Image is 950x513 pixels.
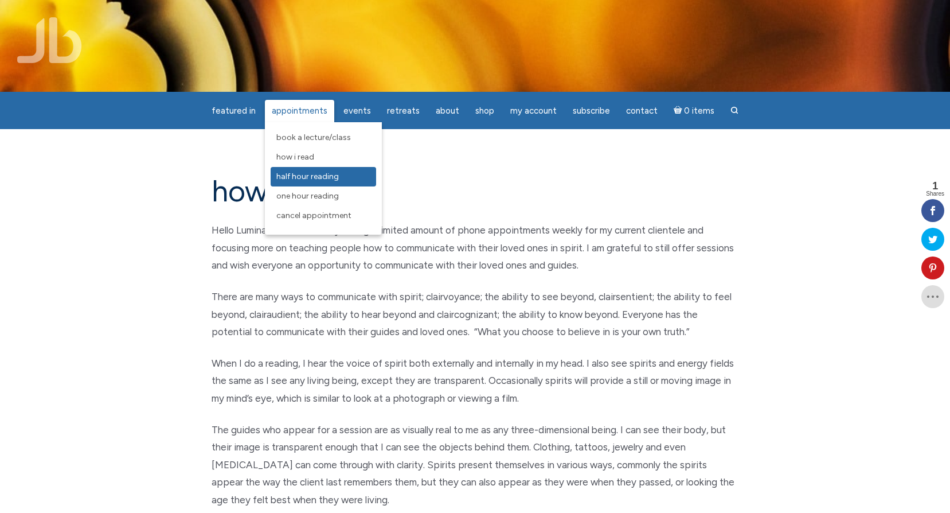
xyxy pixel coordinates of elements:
a: My Account [503,100,564,122]
p: The guides who appear for a session are as visually real to me as any three-dimensional being. I ... [212,421,739,509]
a: Events [337,100,378,122]
p: There are many ways to communicate with spirit; clairvoyance; the ability to see beyond, clairsen... [212,288,739,341]
span: Subscribe [573,106,610,116]
span: Shop [475,106,494,116]
a: Retreats [380,100,427,122]
a: Cancel Appointment [271,206,376,226]
span: Retreats [387,106,420,116]
a: Half Hour Reading [271,167,376,186]
span: Contact [626,106,658,116]
a: Shop [468,100,501,122]
span: featured in [212,106,256,116]
span: Events [343,106,371,116]
a: featured in [205,100,263,122]
a: Book a Lecture/Class [271,128,376,147]
span: 1 [926,181,944,191]
span: How I Read [276,152,314,162]
span: About [436,106,459,116]
h1: how i read [212,175,739,208]
p: When I do a reading, I hear the voice of spirit both externally and internally in my head. I also... [212,355,739,407]
span: Shares [926,191,944,197]
span: Half Hour Reading [276,172,339,181]
a: Subscribe [566,100,617,122]
a: How I Read [271,147,376,167]
a: About [429,100,466,122]
span: My Account [510,106,557,116]
a: Cart0 items [667,99,722,122]
a: Contact [619,100,664,122]
span: 0 items [684,107,714,115]
p: Hello Luminaire, I am currently taking a limited amount of phone appointments weekly for my curre... [212,221,739,274]
span: Cancel Appointment [276,211,351,220]
span: Appointments [272,106,327,116]
span: Book a Lecture/Class [276,133,351,142]
i: Cart [674,106,685,116]
span: One Hour Reading [276,191,339,201]
a: Appointments [265,100,334,122]
img: Jamie Butler. The Everyday Medium [17,17,82,63]
a: One Hour Reading [271,186,376,206]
